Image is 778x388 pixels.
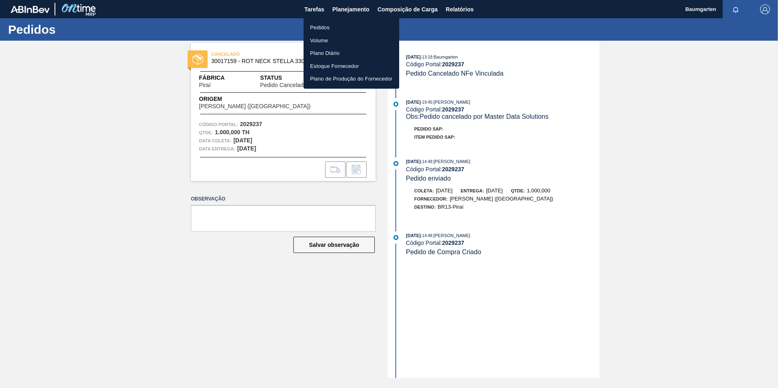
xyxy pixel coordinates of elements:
a: Plano de Produção do Fornecedor [304,72,399,85]
a: Plano Diário [304,47,399,60]
a: Estoque Fornecedor [304,60,399,73]
a: Volume [304,34,399,47]
a: Pedidos [304,21,399,34]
